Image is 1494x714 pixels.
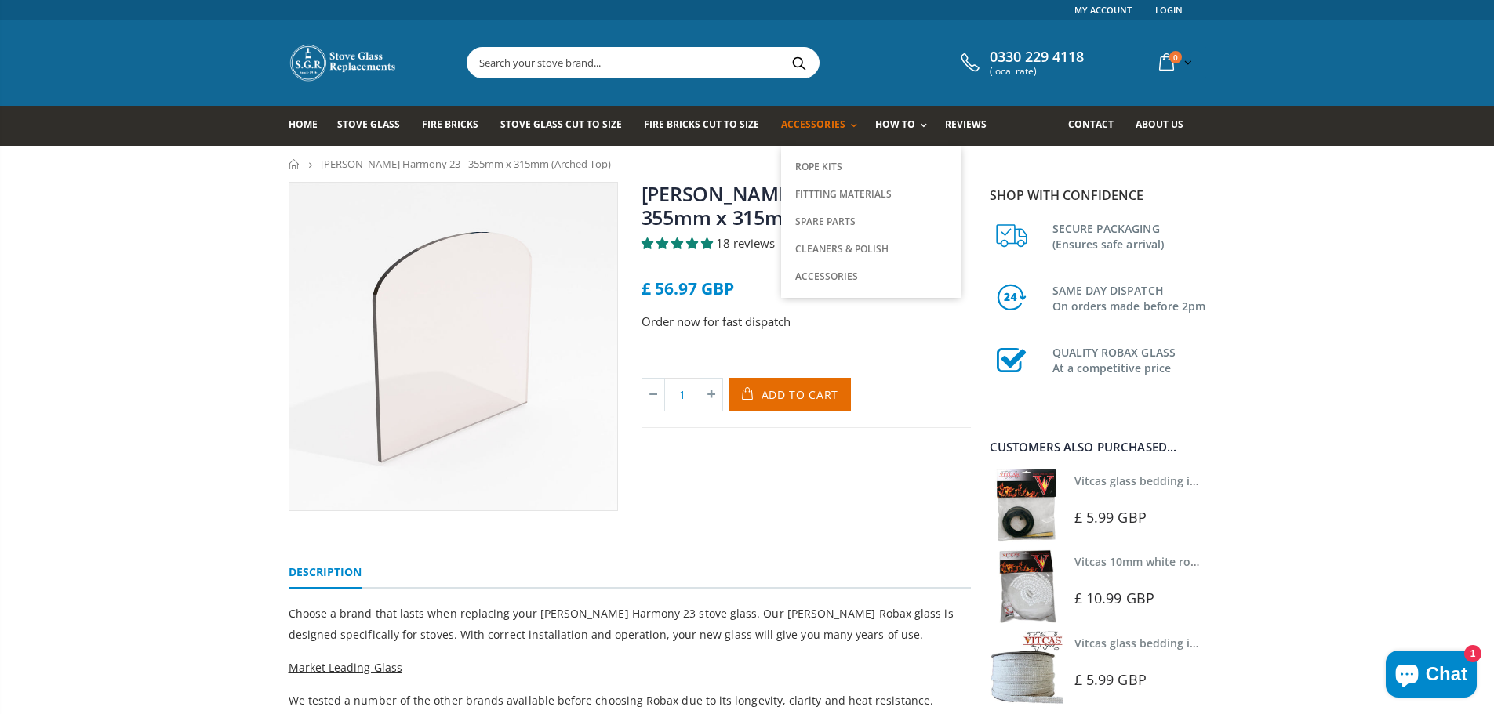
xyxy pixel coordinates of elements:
a: Fire Bricks Cut To Size [644,106,771,146]
inbox-online-store-chat: Shopify online store chat [1381,651,1481,701]
h3: SECURE PACKAGING (Ensures safe arrival) [1052,218,1206,252]
a: Vitcas glass bedding in tape - 2mm x 10mm x 2 meters [1074,473,1367,488]
span: 0 [1169,51,1182,63]
a: Description [289,557,362,589]
div: Customers also purchased... [990,441,1206,453]
span: Reviews [945,118,987,131]
span: [PERSON_NAME] Harmony 23 - 355mm x 315mm (Arched Top) [321,157,611,171]
a: Accessories [781,106,864,146]
button: Add to Cart [729,378,852,411]
span: £ 56.97 GBP [642,277,734,299]
a: Spare Parts [791,208,951,235]
span: Fire Bricks [422,118,478,131]
span: Add to Cart [762,387,839,402]
span: £ 5.99 GBP [1074,508,1147,527]
a: Stove Glass Cut To Size [500,106,634,146]
img: Vitcas stove glass bedding in tape [990,469,1063,542]
span: £ 10.99 GBP [1074,589,1154,607]
a: Cleaners & Polish [791,235,951,263]
a: Home [289,159,300,169]
a: Vitcas glass bedding in tape - 2mm x 15mm x 2 meters (White) [1074,636,1408,651]
img: Vitcas white rope, glue and gloves kit 10mm [990,549,1063,622]
span: 18 reviews [716,235,775,251]
span: Home [289,118,318,131]
img: gradualarchedtopstoveglass_800x_crop_center.jpg [289,183,617,510]
h3: QUALITY ROBAX GLASS At a competitive price [1052,342,1206,376]
span: Fire Bricks Cut To Size [644,118,759,131]
span: 4.94 stars [642,235,716,251]
span: Accessories [781,118,845,131]
a: Accessories [791,263,951,290]
a: How To [875,106,935,146]
p: Order now for fast dispatch [642,313,971,331]
span: (local rate) [990,66,1084,77]
span: £ 5.99 GBP [1074,670,1147,689]
span: Market Leading Glass [289,660,402,675]
img: Stove Glass Replacement [289,43,398,82]
a: Rope Kits [791,154,951,180]
input: Search your stove brand... [467,48,994,78]
a: [PERSON_NAME] Harmony 23 - 355mm x 315mm (Arched Top) [642,180,927,230]
a: 0 [1153,47,1195,78]
a: 0330 229 4118 (local rate) [957,49,1084,77]
span: Contact [1068,118,1114,131]
h3: SAME DAY DISPATCH On orders made before 2pm [1052,280,1206,314]
button: Search [782,48,817,78]
span: Stove Glass [337,118,400,131]
span: Choose a brand that lasts when replacing your [PERSON_NAME] Harmony 23 stove glass. Our [PERSON_N... [289,606,954,642]
p: Shop with confidence [990,186,1206,205]
span: We tested a number of the other brands available before choosing Robax due to its longevity, clar... [289,693,933,708]
a: About us [1136,106,1195,146]
img: Vitcas stove glass bedding in tape [990,631,1063,704]
a: Stove Glass [337,106,412,146]
a: Fittting Materials [791,180,951,208]
span: How To [875,118,915,131]
span: Stove Glass Cut To Size [500,118,622,131]
span: About us [1136,118,1183,131]
a: Contact [1068,106,1125,146]
a: Fire Bricks [422,106,490,146]
a: Home [289,106,329,146]
a: Reviews [945,106,998,146]
span: 0330 229 4118 [990,49,1084,66]
a: Vitcas 10mm white rope kit - includes rope seal and glue! [1074,554,1382,569]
